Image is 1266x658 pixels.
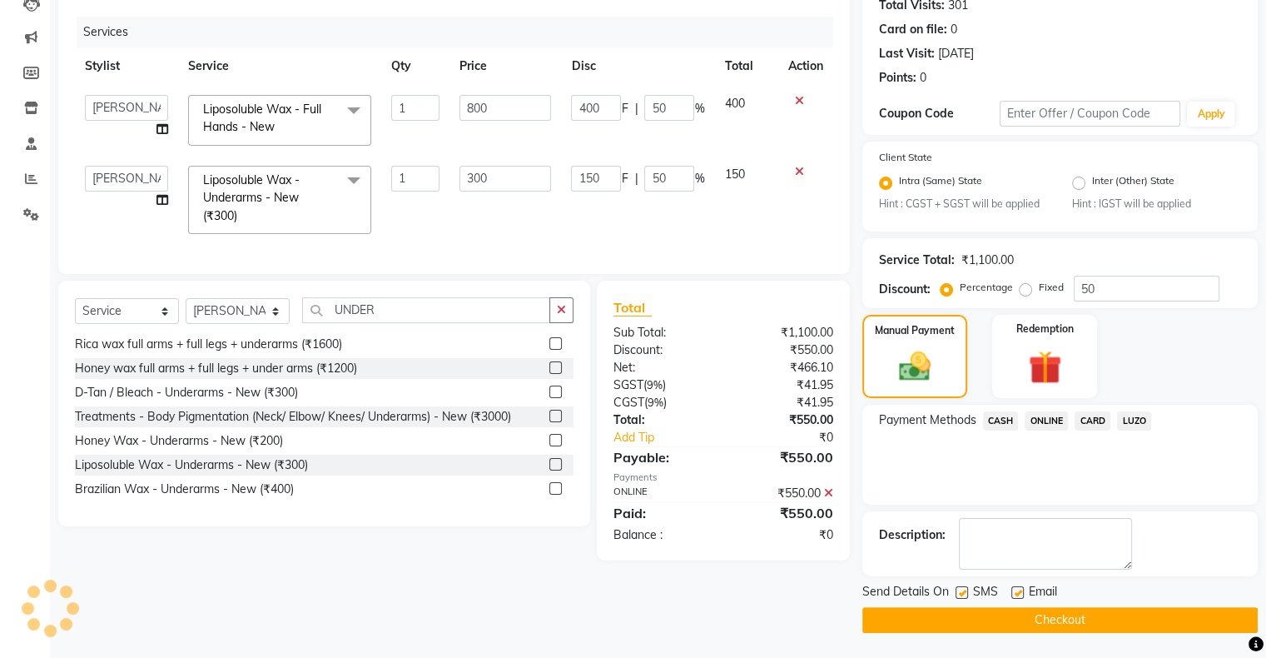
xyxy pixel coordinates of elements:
div: ₹550.00 [723,485,846,502]
div: Honey wax full arms + full legs + under arms (₹1200) [75,360,357,377]
label: Intra (Same) State [899,173,982,193]
div: 0 [951,21,957,38]
div: Honey Wax - Underarms - New (₹200) [75,432,283,450]
a: Add Tip [601,429,743,446]
span: Total [613,299,652,317]
div: ₹0 [723,526,846,544]
span: 400 [724,96,744,111]
div: ₹550.00 [723,447,846,467]
span: % [694,170,704,187]
div: Total: [601,411,723,429]
button: Checkout [862,607,1258,633]
span: SGST [613,377,643,392]
div: ₹466.10 [723,359,846,376]
div: ( ) [601,376,723,394]
div: ₹1,100.00 [961,252,1014,269]
span: Liposoluble Wax - Full Hands - New [203,102,321,134]
div: Description: [879,526,946,544]
div: Treatments - Body Pigmentation (Neck/ Elbow/ Knees/ Underarms) - New (₹3000) [75,408,511,426]
a: x [275,119,282,134]
th: Total [714,47,777,85]
small: Hint : IGST will be applied [1072,197,1241,212]
label: Client State [879,150,932,165]
span: Liposoluble Wax - Underarms - New (₹300) [203,172,300,223]
div: Payable: [601,447,723,467]
img: _gift.svg [1018,346,1072,388]
span: ONLINE [1025,411,1068,431]
div: ₹0 [743,429,845,446]
th: Qty [381,47,449,85]
th: Stylist [75,47,178,85]
div: Paid: [601,503,723,523]
span: 9% [648,396,663,409]
div: Payments [613,471,833,485]
span: Send Details On [862,583,949,604]
div: ₹41.95 [723,376,846,394]
div: Service Total: [879,252,955,269]
div: [DATE] [938,45,974,62]
span: LUZO [1117,411,1151,431]
div: ₹41.95 [723,394,846,411]
th: Price [449,47,561,85]
div: Points: [879,69,916,87]
span: SMS [973,583,998,604]
span: Email [1029,583,1057,604]
div: Last Visit: [879,45,935,62]
th: Action [778,47,833,85]
input: Search or Scan [302,297,550,323]
span: CARD [1075,411,1110,431]
label: Redemption [1016,322,1074,336]
span: CGST [613,395,644,410]
span: 150 [724,167,744,182]
span: CASH [983,411,1019,431]
th: Disc [561,47,714,85]
div: D-Tan / Bleach - Underarms - New (₹300) [75,384,298,401]
div: Net: [601,359,723,376]
span: F [621,100,628,117]
div: Discount: [601,341,723,359]
span: % [694,100,704,117]
span: | [634,170,638,187]
div: Balance : [601,526,723,544]
th: Service [178,47,381,85]
div: Sub Total: [601,324,723,341]
img: _cash.svg [889,348,941,385]
label: Manual Payment [875,323,955,338]
span: | [634,100,638,117]
div: Brazilian Wax - Underarms - New (₹400) [75,481,294,498]
div: ₹550.00 [723,411,846,429]
a: x [237,208,245,223]
div: 0 [920,69,926,87]
div: ₹550.00 [723,503,846,523]
input: Enter Offer / Coupon Code [1000,101,1181,127]
label: Percentage [960,280,1013,295]
div: ( ) [601,394,723,411]
div: Coupon Code [879,105,1000,122]
small: Hint : CGST + SGST will be applied [879,197,1048,212]
button: Apply [1187,102,1234,127]
span: Payment Methods [879,411,976,429]
div: Discount: [879,281,931,298]
div: Services [77,17,846,47]
div: ₹1,100.00 [723,324,846,341]
div: Liposoluble Wax - Underarms - New (₹300) [75,456,308,474]
label: Inter (Other) State [1092,173,1174,193]
div: Card on file: [879,21,947,38]
div: ONLINE [601,485,723,502]
span: F [621,170,628,187]
div: ₹550.00 [723,341,846,359]
span: 9% [647,378,663,391]
div: Rica wax full arms + full legs + underarms (₹1600) [75,336,342,353]
label: Fixed [1039,280,1064,295]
